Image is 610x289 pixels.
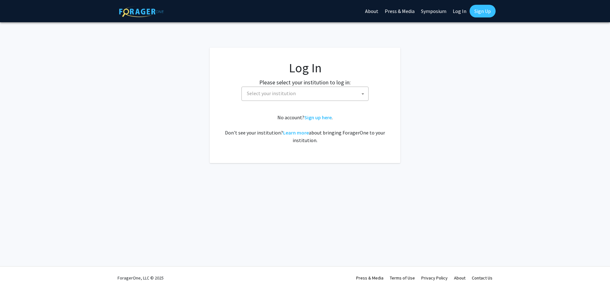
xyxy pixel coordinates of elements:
img: ForagerOne Logo [119,6,164,17]
span: Select your institution [241,87,369,101]
a: Press & Media [356,275,383,281]
a: Sign Up [470,5,496,17]
a: Sign up here [304,114,332,121]
a: Contact Us [472,275,492,281]
a: Learn more about bringing ForagerOne to your institution [283,129,309,136]
a: Privacy Policy [421,275,448,281]
h1: Log In [222,60,388,76]
label: Please select your institution to log in: [259,78,351,87]
span: Select your institution [244,87,368,100]
a: About [454,275,465,281]
span: Select your institution [247,90,296,96]
div: No account? . Don't see your institution? about bringing ForagerOne to your institution. [222,114,388,144]
a: Terms of Use [390,275,415,281]
div: ForagerOne, LLC © 2025 [118,267,164,289]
